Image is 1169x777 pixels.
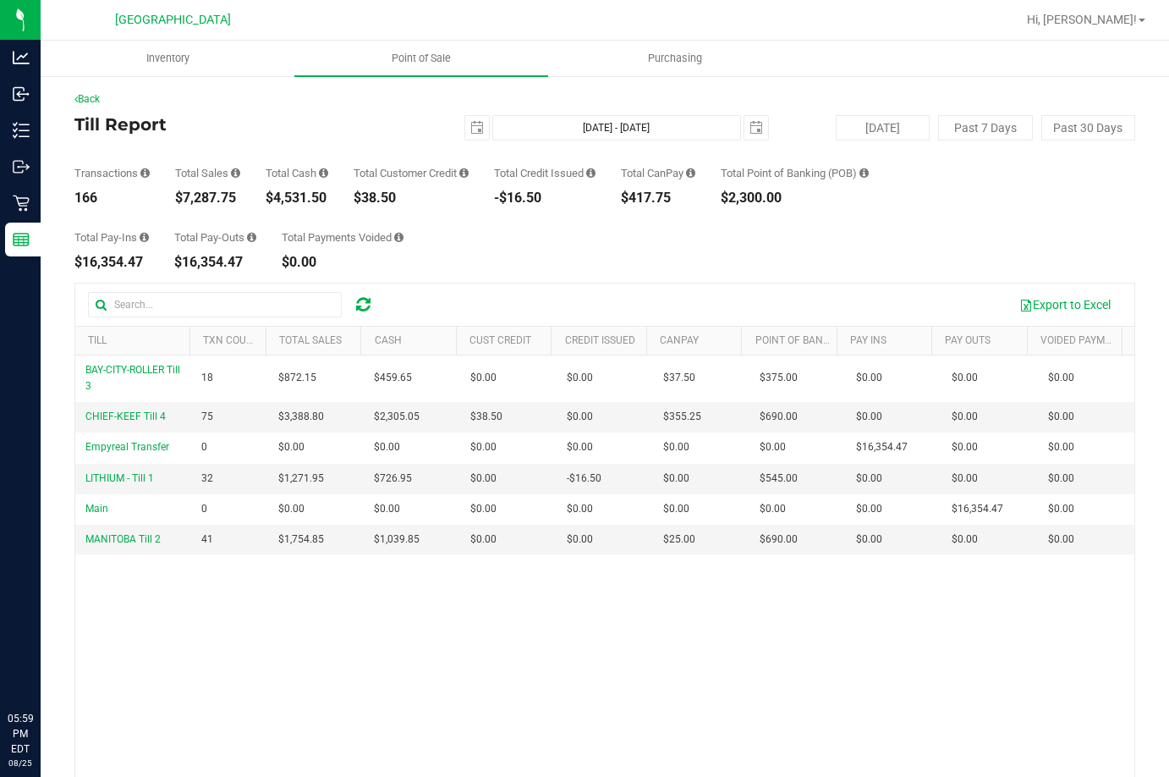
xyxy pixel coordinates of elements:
[203,334,260,346] a: TXN Count
[567,409,593,425] span: $0.00
[760,471,798,487] span: $545.00
[8,711,33,757] p: 05:59 PM EDT
[201,471,213,487] span: 32
[282,232,403,243] div: Total Payments Voided
[586,168,595,179] i: Sum of all successful refund transaction amounts from purchase returns resulting in account credi...
[470,501,497,517] span: $0.00
[278,532,324,548] span: $1,754.85
[663,439,689,455] span: $0.00
[354,191,469,205] div: $38.50
[760,501,786,517] span: $0.00
[85,411,166,422] span: CHIEF-KEEF Till 4
[74,232,149,243] div: Total Pay-Ins
[369,51,474,66] span: Point of Sale
[85,533,161,545] span: MANITOBA Till 2
[175,191,240,205] div: $7,287.75
[13,85,30,102] inline-svg: Inbound
[952,409,978,425] span: $0.00
[856,409,882,425] span: $0.00
[567,471,601,487] span: -$16.50
[85,503,108,515] span: Main
[952,532,978,548] span: $0.00
[247,232,256,243] i: Sum of all cash pay-outs removed from tills within the date range.
[856,532,882,548] span: $0.00
[469,334,531,346] a: Cust Credit
[13,195,30,212] inline-svg: Retail
[201,532,213,548] span: 41
[836,115,930,141] button: [DATE]
[952,439,978,455] span: $0.00
[721,168,869,179] div: Total Point of Banking (POB)
[279,334,342,346] a: Total Sales
[85,364,180,392] span: BAY-CITY-ROLLER Till 3
[548,41,802,76] a: Purchasing
[470,370,497,386] span: $0.00
[74,191,150,205] div: 166
[1041,115,1135,141] button: Past 30 Days
[278,471,324,487] span: $1,271.95
[1048,501,1074,517] span: $0.00
[88,292,342,317] input: Search...
[1027,13,1137,26] span: Hi, [PERSON_NAME]!
[354,168,469,179] div: Total Customer Credit
[266,168,328,179] div: Total Cash
[465,116,489,140] span: select
[1008,290,1122,319] button: Export to Excel
[760,370,798,386] span: $375.00
[663,370,695,386] span: $37.50
[494,191,595,205] div: -$16.50
[17,642,68,692] iframe: Resource center
[952,471,978,487] span: $0.00
[74,256,149,269] div: $16,354.47
[567,532,593,548] span: $0.00
[201,439,207,455] span: 0
[755,334,875,346] a: Point of Banking (POB)
[278,439,305,455] span: $0.00
[201,409,213,425] span: 75
[1040,334,1130,346] a: Voided Payments
[856,471,882,487] span: $0.00
[13,231,30,248] inline-svg: Reports
[744,116,768,140] span: select
[760,409,798,425] span: $690.00
[201,370,213,386] span: 18
[567,439,593,455] span: $0.00
[663,501,689,517] span: $0.00
[74,168,150,179] div: Transactions
[74,93,100,105] a: Back
[13,158,30,175] inline-svg: Outbound
[567,501,593,517] span: $0.00
[625,51,725,66] span: Purchasing
[13,122,30,139] inline-svg: Inventory
[85,441,169,453] span: Empyreal Transfer
[1048,439,1074,455] span: $0.00
[721,191,869,205] div: $2,300.00
[760,532,798,548] span: $690.00
[856,370,882,386] span: $0.00
[952,370,978,386] span: $0.00
[88,334,107,346] a: Till
[140,168,150,179] i: Count of all successful payment transactions, possibly including voids, refunds, and cash-back fr...
[856,439,908,455] span: $16,354.47
[1048,532,1074,548] span: $0.00
[375,334,402,346] a: Cash
[41,41,294,76] a: Inventory
[231,168,240,179] i: Sum of all successful, non-voided payment transaction amounts (excluding tips and transaction fee...
[621,191,695,205] div: $417.75
[494,168,595,179] div: Total Credit Issued
[567,370,593,386] span: $0.00
[938,115,1032,141] button: Past 7 Days
[856,501,882,517] span: $0.00
[294,41,548,76] a: Point of Sale
[945,334,991,346] a: Pay Outs
[174,256,256,269] div: $16,354.47
[266,191,328,205] div: $4,531.50
[282,256,403,269] div: $0.00
[1048,409,1074,425] span: $0.00
[374,501,400,517] span: $0.00
[660,334,699,346] a: CanPay
[278,501,305,517] span: $0.00
[374,439,400,455] span: $0.00
[470,439,497,455] span: $0.00
[201,501,207,517] span: 0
